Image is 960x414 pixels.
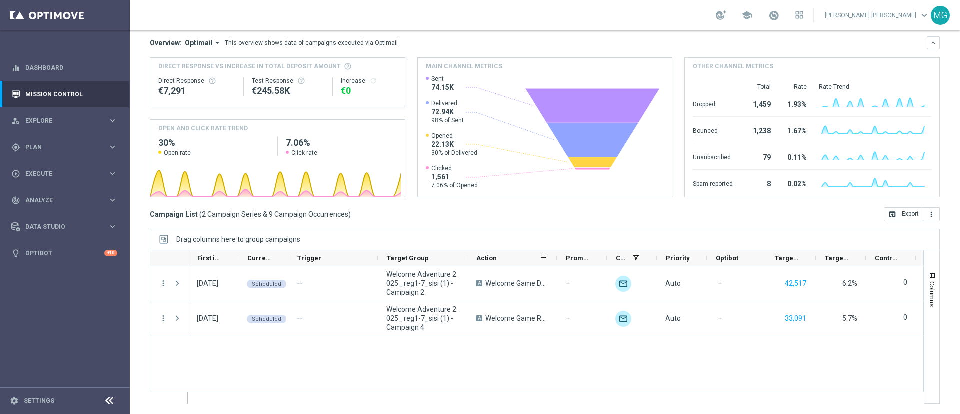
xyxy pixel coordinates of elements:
button: 33,091 [784,312,807,325]
i: more_vert [159,279,168,288]
span: Opened [431,132,477,140]
img: Optimail [615,276,631,292]
span: Open rate [164,149,191,157]
span: A [476,280,482,286]
div: Rate Trend [819,83,931,91]
div: Plan [11,143,108,152]
div: Press SPACE to select this row. [150,301,188,336]
span: Click rate [291,149,317,157]
div: 0.02% [783,175,807,191]
button: gps_fixed Plan keyboard_arrow_right [11,143,118,151]
span: ) [348,210,351,219]
button: Mission Control [11,90,118,98]
div: play_circle_outline Execute keyboard_arrow_right [11,170,118,178]
h2: 30% [158,137,269,149]
span: keyboard_arrow_down [919,10,930,21]
span: Clicked [431,164,478,172]
span: Direct Response VS Increase In Total Deposit Amount [158,62,341,71]
div: 1.93% [783,95,807,111]
a: Settings [24,398,54,404]
span: Control Customers [875,254,899,262]
i: more_vert [927,210,935,218]
span: Targeted Response Rate [825,254,849,262]
span: 2 Campaign Series & 9 Campaign Occurrences [202,210,348,219]
div: Test Response [252,77,324,85]
div: Explore [11,116,108,125]
span: Sent [431,75,454,83]
div: 1,238 [745,122,771,138]
i: arrow_drop_down [213,38,222,47]
span: Welcome Adventure 2025_ reg1-7_sisi (1) - Campaign 4 [386,305,459,332]
i: gps_fixed [11,143,20,152]
span: 1,561 [431,172,478,181]
span: — [565,279,571,288]
div: Direct Response [158,77,235,85]
span: — [717,314,723,323]
div: This overview shows data of campaigns executed via Optimail [225,38,398,47]
span: Channel [616,254,629,262]
div: 8 [745,175,771,191]
span: — [297,314,302,322]
div: Mission Control [11,81,117,107]
span: 74.15K [431,83,454,92]
label: 0 [903,313,907,322]
span: — [717,279,723,288]
span: Analyze [25,197,108,203]
div: €0 [341,85,396,97]
span: — [297,279,302,287]
div: Data Studio [11,222,108,231]
span: Optibot [716,254,738,262]
colored-tag: Scheduled [247,314,286,323]
span: Execute [25,171,108,177]
button: 42,517 [784,277,807,290]
span: 5.7% [842,314,857,322]
span: Scheduled [252,281,281,287]
i: lightbulb [11,249,20,258]
button: Data Studio keyboard_arrow_right [11,223,118,231]
i: keyboard_arrow_right [108,116,117,125]
span: Plan [25,144,108,150]
span: 7.06% of Opened [431,181,478,189]
span: Target Group [387,254,429,262]
span: school [741,10,752,21]
span: 98% of Sent [431,116,464,124]
button: more_vert [923,207,940,221]
div: Optibot [11,240,117,266]
span: Welcome Game DEM [485,279,548,288]
span: A [476,315,482,321]
i: keyboard_arrow_down [930,39,937,46]
a: Mission Control [25,81,117,107]
span: Welcome Game Recall [485,314,548,323]
span: First in Range [197,254,221,262]
button: refresh [369,77,377,85]
span: Targeted Customers [775,254,799,262]
i: track_changes [11,196,20,205]
button: more_vert [159,314,168,323]
span: Columns [928,281,936,307]
h4: OPEN AND CLICK RATE TREND [158,124,248,133]
i: keyboard_arrow_right [108,195,117,205]
div: €245,583 [252,85,324,97]
div: +10 [104,250,117,256]
div: Row Groups [176,235,300,243]
div: Rate [783,83,807,91]
button: equalizer Dashboard [11,64,118,72]
div: 1.67% [783,122,807,138]
button: person_search Explore keyboard_arrow_right [11,117,118,125]
i: settings [10,396,19,405]
button: lightbulb Optibot +10 [11,249,118,257]
div: Unsubscribed [693,148,733,164]
a: Dashboard [25,54,117,81]
multiple-options-button: Export to CSV [884,210,940,218]
span: Action [476,254,497,262]
img: Optimail [615,311,631,327]
button: track_changes Analyze keyboard_arrow_right [11,196,118,204]
i: play_circle_outline [11,169,20,178]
